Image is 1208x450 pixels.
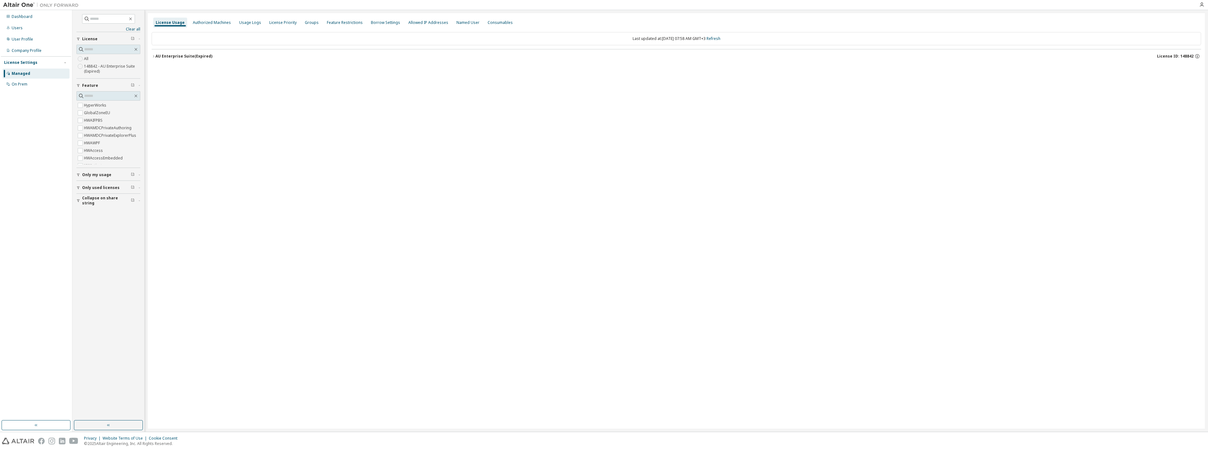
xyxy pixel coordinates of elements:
label: All [84,55,90,63]
div: Borrow Settings [371,20,400,25]
span: Clear filter [131,185,135,190]
div: License Usage [156,20,185,25]
p: © 2025 Altair Engineering, Inc. All Rights Reserved. [84,441,181,446]
div: Cookie Consent [149,436,181,441]
span: Collapse on share string [82,196,131,206]
label: HWAccess [84,147,104,154]
label: 148842 - AU Enterprise Suite (Expired) [84,63,140,75]
span: Only used licenses [82,185,120,190]
a: Refresh [707,36,720,41]
img: youtube.svg [69,438,78,444]
button: Only used licenses [76,181,140,195]
button: Only my usage [76,168,140,182]
span: Clear filter [131,172,135,177]
div: Usage Logs [239,20,261,25]
div: Last updated at: [DATE] 07:58 AM GMT+3 [152,32,1201,45]
label: HWActivate [84,162,105,169]
button: Collapse on share string [76,194,140,208]
span: Feature [82,83,98,88]
div: AU Enterprise Suite (Expired) [155,54,212,59]
div: Users [12,25,23,31]
span: License ID: 148842 [1157,54,1194,59]
div: Dashboard [12,14,32,19]
label: HWAWPF [84,139,101,147]
label: GlobalZoneEU [84,109,111,117]
div: User Profile [12,37,33,42]
label: HWAMDCPrivateExplorerPlus [84,132,137,139]
button: AU Enterprise Suite(Expired)License ID: 148842 [152,49,1201,63]
div: Website Terms of Use [103,436,149,441]
div: Consumables [488,20,513,25]
span: Only my usage [82,172,111,177]
span: Clear filter [131,198,135,203]
div: Privacy [84,436,103,441]
button: Feature [76,79,140,92]
a: Clear all [76,27,140,32]
div: On Prem [12,82,27,87]
img: Altair One [3,2,82,8]
div: Named User [456,20,479,25]
div: Company Profile [12,48,42,53]
span: License [82,36,98,42]
div: Groups [305,20,319,25]
div: Feature Restrictions [327,20,363,25]
button: License [76,32,140,46]
div: License Priority [269,20,297,25]
span: Clear filter [131,36,135,42]
div: Managed [12,71,30,76]
div: Allowed IP Addresses [408,20,448,25]
label: HyperWorks [84,102,108,109]
label: HWAccessEmbedded [84,154,124,162]
label: HWAIFPBS [84,117,104,124]
label: HWAMDCPrivateAuthoring [84,124,133,132]
div: Authorized Machines [193,20,231,25]
span: Clear filter [131,83,135,88]
img: facebook.svg [38,438,45,444]
img: linkedin.svg [59,438,65,444]
img: altair_logo.svg [2,438,34,444]
img: instagram.svg [48,438,55,444]
div: License Settings [4,60,37,65]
